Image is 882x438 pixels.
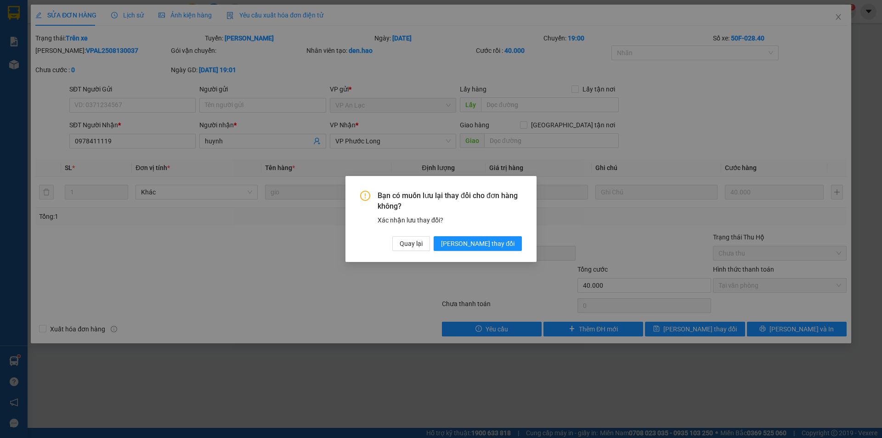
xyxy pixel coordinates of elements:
button: [PERSON_NAME] thay đổi [434,236,522,251]
span: Bạn có muốn lưu lại thay đổi cho đơn hàng không? [378,191,522,211]
span: Quay lại [400,239,423,249]
button: Quay lại [392,236,430,251]
span: [PERSON_NAME] thay đổi [441,239,514,249]
div: Xác nhận lưu thay đổi? [378,215,522,225]
span: exclamation-circle [360,191,370,201]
